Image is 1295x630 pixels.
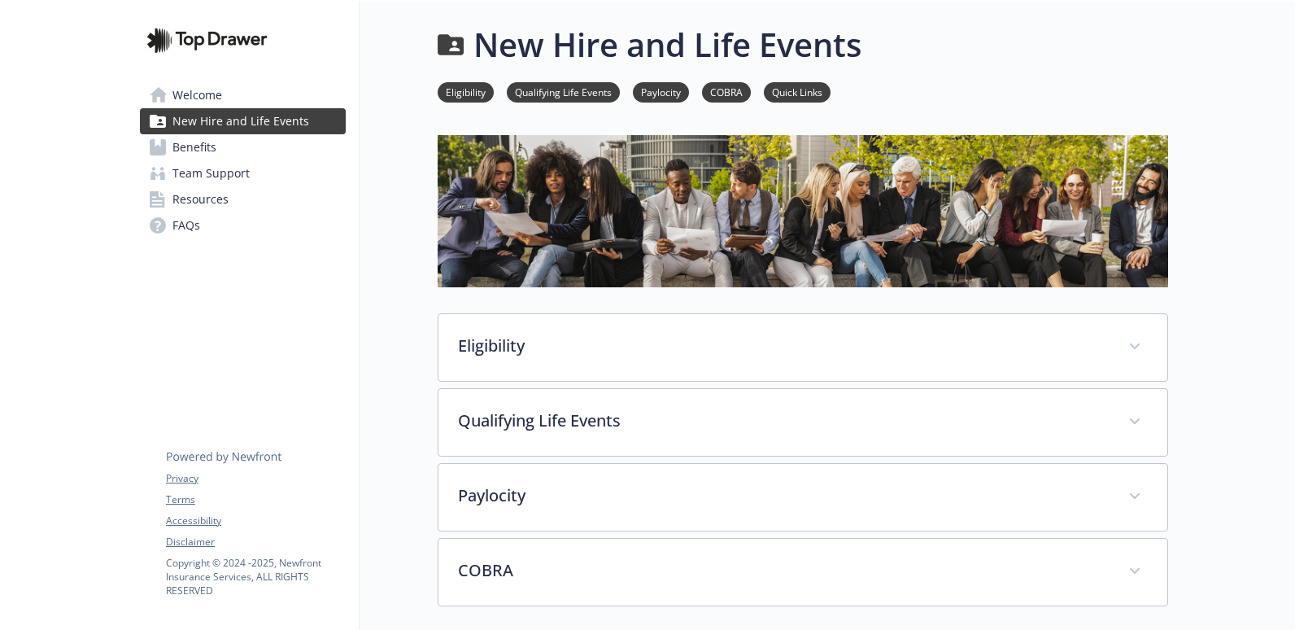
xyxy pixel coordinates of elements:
[507,84,620,99] a: Qualifying Life Events
[438,464,1167,531] div: Paylocity
[140,186,346,212] a: Resources
[166,535,345,549] a: Disclaimer
[438,84,494,99] a: Eligibility
[458,483,1109,508] p: Paylocity
[172,108,309,134] span: New Hire and Life Events
[458,558,1109,583] p: COBRA
[172,160,250,186] span: Team Support
[140,160,346,186] a: Team Support
[140,212,346,238] a: FAQs
[458,409,1109,433] p: Qualifying Life Events
[438,135,1168,287] img: new hire page banner
[166,556,345,597] p: Copyright © 2024 - 2025 , Newfront Insurance Services, ALL RIGHTS RESERVED
[438,539,1167,606] div: COBRA
[473,20,861,69] h1: New Hire and Life Events
[172,134,216,160] span: Benefits
[166,492,345,507] a: Terms
[140,82,346,108] a: Welcome
[166,471,345,486] a: Privacy
[438,314,1167,381] div: Eligibility
[140,134,346,160] a: Benefits
[438,389,1167,456] div: Qualifying Life Events
[172,186,229,212] span: Resources
[172,82,222,108] span: Welcome
[702,84,751,99] a: COBRA
[172,212,200,238] span: FAQs
[166,514,345,528] a: Accessibility
[633,84,689,99] a: Paylocity
[764,84,831,99] a: Quick Links
[140,108,346,134] a: New Hire and Life Events
[458,334,1109,358] p: Eligibility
